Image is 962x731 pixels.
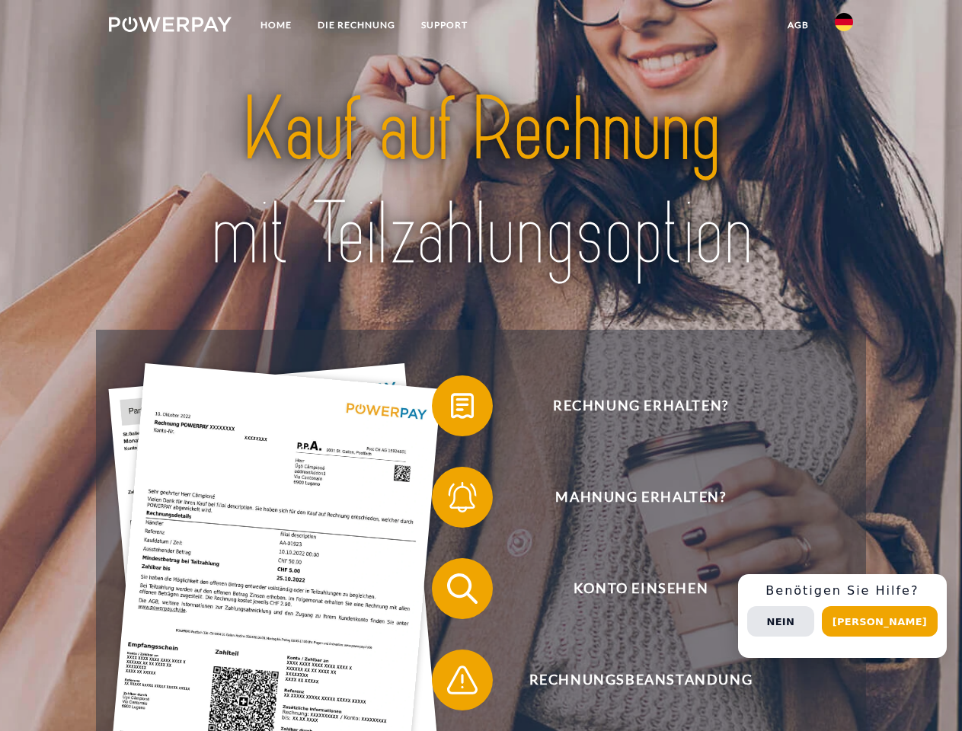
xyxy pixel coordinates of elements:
button: [PERSON_NAME] [822,606,938,637]
span: Konto einsehen [454,558,827,619]
button: Rechnungsbeanstandung [432,650,828,710]
img: title-powerpay_de.svg [145,73,817,292]
span: Rechnungsbeanstandung [454,650,827,710]
img: qb_warning.svg [443,661,481,699]
div: Schnellhilfe [738,574,947,658]
h3: Benötigen Sie Hilfe? [747,583,938,599]
button: Nein [747,606,814,637]
img: qb_bell.svg [443,478,481,516]
a: DIE RECHNUNG [305,11,408,39]
button: Konto einsehen [432,558,828,619]
img: de [835,13,853,31]
img: qb_search.svg [443,570,481,608]
img: qb_bill.svg [443,387,481,425]
a: agb [775,11,822,39]
button: Rechnung erhalten? [432,375,828,436]
button: Mahnung erhalten? [432,467,828,528]
a: SUPPORT [408,11,481,39]
span: Rechnung erhalten? [454,375,827,436]
a: Home [248,11,305,39]
span: Mahnung erhalten? [454,467,827,528]
img: logo-powerpay-white.svg [109,17,232,32]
